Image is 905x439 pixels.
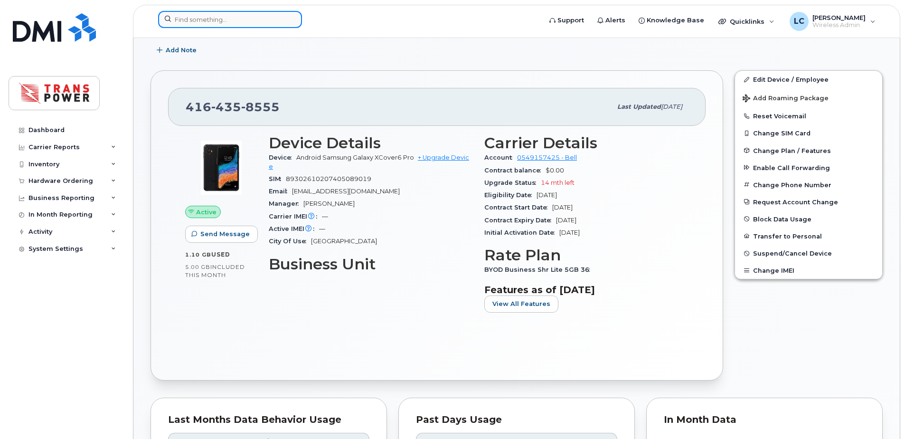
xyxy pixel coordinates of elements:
[269,225,319,232] span: Active IMEI
[484,284,688,296] h3: Features as of [DATE]
[484,229,559,236] span: Initial Activation Date
[735,228,882,245] button: Transfer to Personal
[484,296,558,313] button: View All Features
[151,42,205,59] button: Add Note
[185,264,210,270] span: 5.00 GB
[661,103,682,110] span: [DATE]
[794,16,804,27] span: LC
[559,229,580,236] span: [DATE]
[269,134,473,152] h3: Device Details
[311,238,377,245] span: [GEOGRAPHIC_DATA]
[735,107,882,124] button: Reset Voicemail
[605,16,625,25] span: Alerts
[517,154,577,161] a: 0549157425 - Bell
[196,208,217,217] span: Active
[743,95,829,104] span: Add Roaming Package
[193,139,250,196] img: image20231002-3703462-133h4rb.jpeg
[591,11,632,30] a: Alerts
[735,176,882,193] button: Change Phone Number
[416,415,617,425] div: Past Days Usage
[556,217,576,224] span: [DATE]
[537,191,557,199] span: [DATE]
[735,159,882,176] button: Enable Call Forwarding
[166,46,197,55] span: Add Note
[322,213,328,220] span: —
[812,14,866,21] span: [PERSON_NAME]
[753,147,831,154] span: Change Plan / Features
[484,167,546,174] span: Contract balance
[541,179,575,186] span: 14 mth left
[546,167,564,174] span: $0.00
[211,251,230,258] span: used
[735,245,882,262] button: Suspend/Cancel Device
[557,16,584,25] span: Support
[319,225,325,232] span: —
[484,179,541,186] span: Upgrade Status
[735,124,882,142] button: Change SIM Card
[292,188,400,195] span: [EMAIL_ADDRESS][DOMAIN_NAME]
[269,175,286,182] span: SIM
[753,164,830,171] span: Enable Call Forwarding
[484,191,537,199] span: Eligibility Date
[735,142,882,159] button: Change Plan / Features
[812,21,866,29] span: Wireless Admin
[269,154,469,170] a: + Upgrade Device
[552,204,573,211] span: [DATE]
[484,217,556,224] span: Contract Expiry Date
[735,88,882,107] button: Add Roaming Package
[185,226,258,243] button: Send Message
[269,200,303,207] span: Manager
[664,415,865,425] div: In Month Data
[647,16,704,25] span: Knowledge Base
[783,12,882,31] div: Liam Crichton
[735,193,882,210] button: Request Account Change
[286,175,371,182] span: 89302610207405089019
[303,200,355,207] span: [PERSON_NAME]
[269,188,292,195] span: Email
[186,100,280,114] span: 416
[484,266,594,273] span: BYOD Business Shr Lite 5GB 36
[158,11,302,28] input: Find something...
[484,204,552,211] span: Contract Start Date
[753,250,832,257] span: Suspend/Cancel Device
[543,11,591,30] a: Support
[735,210,882,228] button: Block Data Usage
[269,238,311,245] span: City Of Use
[269,154,296,161] span: Device
[617,103,661,110] span: Last updated
[269,256,473,273] h3: Business Unit
[185,251,211,258] span: 1.10 GB
[735,71,882,88] a: Edit Device / Employee
[185,263,245,279] span: included this month
[712,12,781,31] div: Quicklinks
[735,262,882,279] button: Change IMEI
[492,299,550,308] span: View All Features
[484,154,517,161] span: Account
[484,134,688,152] h3: Carrier Details
[632,11,711,30] a: Knowledge Base
[211,100,241,114] span: 435
[200,229,250,239] span: Send Message
[296,154,414,161] span: Android Samsung Galaxy XCover6 Pro
[484,247,688,264] h3: Rate Plan
[168,415,369,425] div: Last Months Data Behavior Usage
[241,100,280,114] span: 8555
[730,18,764,25] span: Quicklinks
[269,213,322,220] span: Carrier IMEI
